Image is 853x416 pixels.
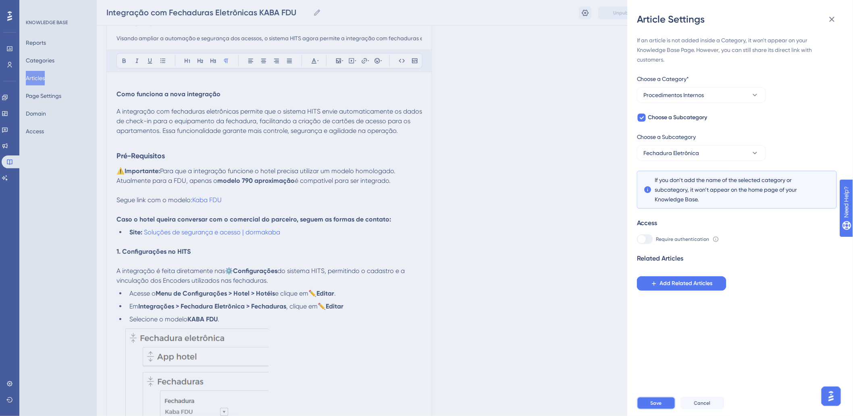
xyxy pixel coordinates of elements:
[819,384,843,408] iframe: UserGuiding AI Assistant Launcher
[637,132,696,142] span: Choose a Subcategory
[655,175,819,204] span: If you don’t add the name of the selected category or subcategory, it won’t appear on the home pa...
[656,236,709,242] span: Require authentication
[637,13,843,26] div: Article Settings
[637,397,676,410] button: Save
[19,2,50,12] span: Need Help?
[648,113,707,122] span: Choose a Subcategory
[651,400,662,406] span: Save
[637,87,766,103] button: Procedimentos Internos
[637,276,726,291] button: Add Related Articles
[637,74,689,84] span: Choose a Category*
[637,145,766,161] button: Fechadura Eletrônica
[680,397,724,410] button: Cancel
[660,279,713,288] span: Add Related Articles
[637,35,837,64] div: If an article is not added inside a Category, it won't appear on your Knowledge Base Page. Howeve...
[694,400,711,406] span: Cancel
[637,218,657,228] div: Access
[644,90,704,100] span: Procedimentos Internos
[644,148,699,158] span: Fechadura Eletrônica
[637,254,684,263] div: Related Articles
